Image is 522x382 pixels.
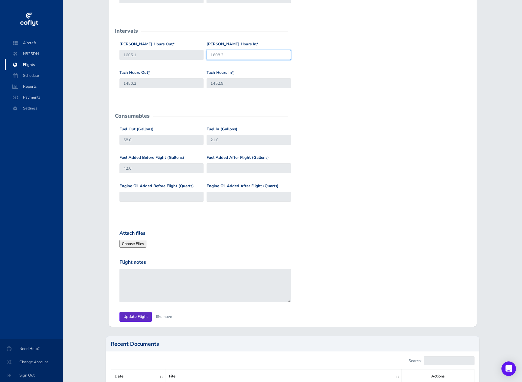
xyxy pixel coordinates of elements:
[424,356,475,365] input: Search:
[115,113,150,119] h2: Consumables
[119,312,152,322] input: Update Flight
[119,230,145,237] label: Attach files
[7,357,56,367] span: Change Account
[156,314,172,319] a: remove
[119,183,194,189] label: Engine Oil Added Before Flight (Quarts)
[207,41,258,47] label: [PERSON_NAME] Hours In
[148,70,150,75] abbr: required
[173,41,175,47] abbr: required
[19,11,39,29] img: coflyt logo
[501,361,516,376] div: Open Intercom Messenger
[11,92,57,103] span: Payments
[11,81,57,92] span: Reports
[11,59,57,70] span: Flights
[232,70,234,75] abbr: required
[119,70,150,76] label: Tach Hours Out
[11,70,57,81] span: Schedule
[256,41,258,47] abbr: required
[7,343,56,354] span: Need Help?
[11,103,57,114] span: Settings
[207,70,234,76] label: Tach Hours In
[119,41,175,47] label: [PERSON_NAME] Hours Out
[119,259,146,266] label: Flight notes
[119,155,184,161] label: Fuel Added Before Flight (Gallons)
[409,356,474,365] label: Search:
[207,155,269,161] label: Fuel Added After Flight (Gallons)
[11,48,57,59] span: N825DH
[11,38,57,48] span: Aircraft
[207,126,237,132] label: Fuel In (Gallons)
[119,126,154,132] label: Fuel Out (Gallons)
[207,183,279,189] label: Engine Oil Added After Flight (Quarts)
[7,370,56,381] span: Sign Out
[115,28,138,34] h2: Intervals
[111,341,475,347] h2: Recent Documents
